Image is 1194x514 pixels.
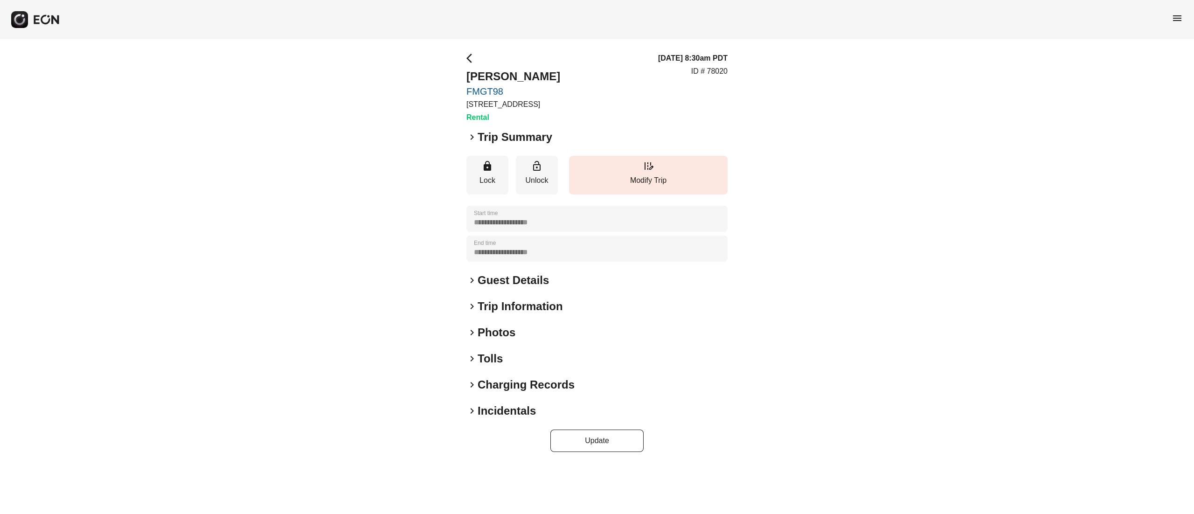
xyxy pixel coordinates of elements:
h2: Guest Details [478,273,549,288]
span: keyboard_arrow_right [466,275,478,286]
button: Lock [466,156,508,194]
button: Unlock [516,156,558,194]
p: Lock [471,175,504,186]
h2: Trip Information [478,299,563,314]
h2: Charging Records [478,377,575,392]
h3: [DATE] 8:30am PDT [658,53,728,64]
h2: [PERSON_NAME] [466,69,560,84]
span: lock [482,160,493,172]
span: keyboard_arrow_right [466,379,478,390]
h2: Tolls [478,351,503,366]
span: keyboard_arrow_right [466,327,478,338]
span: keyboard_arrow_right [466,405,478,417]
h2: Incidentals [478,403,536,418]
button: Modify Trip [569,156,728,194]
span: keyboard_arrow_right [466,353,478,364]
p: [STREET_ADDRESS] [466,99,560,110]
h2: Photos [478,325,515,340]
span: keyboard_arrow_right [466,301,478,312]
span: edit_road [643,160,654,172]
button: Update [550,430,644,452]
span: menu [1172,13,1183,24]
span: arrow_back_ios [466,53,478,64]
h3: Rental [466,112,560,123]
p: Modify Trip [574,175,723,186]
p: Unlock [521,175,553,186]
a: FMGT98 [466,86,560,97]
span: lock_open [531,160,542,172]
span: keyboard_arrow_right [466,132,478,143]
h2: Trip Summary [478,130,552,145]
p: ID # 78020 [691,66,728,77]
